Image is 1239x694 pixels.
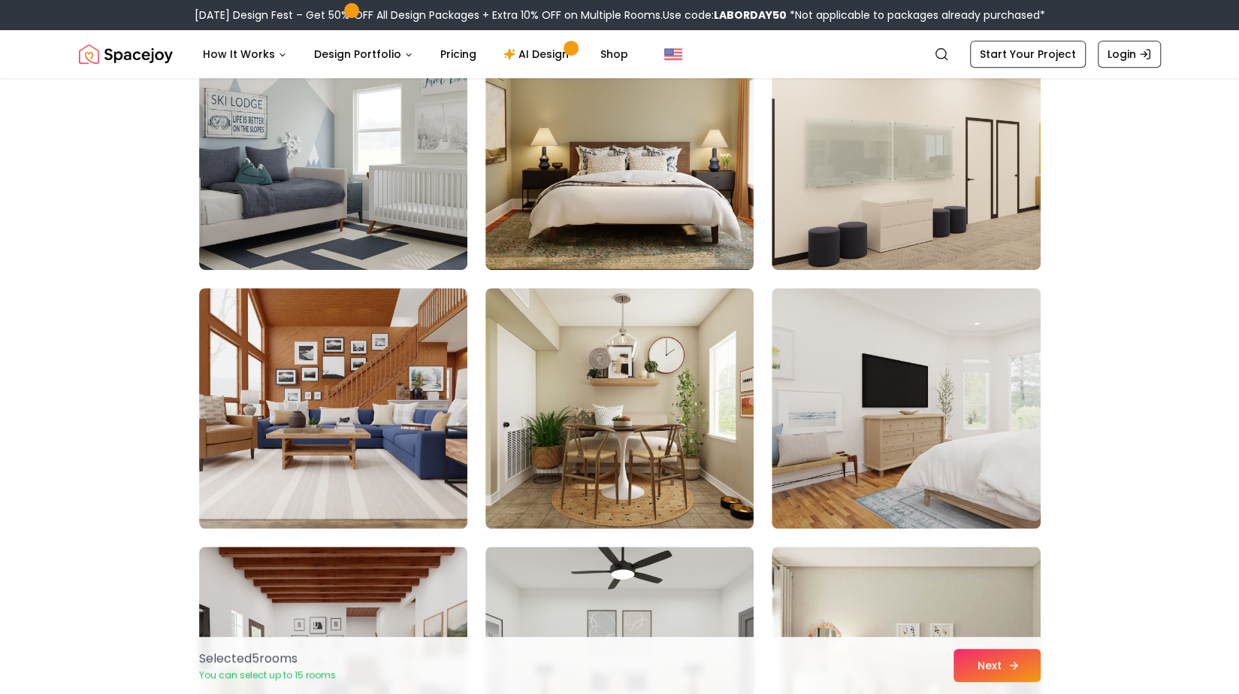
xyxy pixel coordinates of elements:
[588,39,640,69] a: Shop
[772,288,1040,529] img: Room room-9
[79,39,173,69] img: Spacejoy Logo
[302,39,425,69] button: Design Portfolio
[79,30,1161,78] nav: Global
[663,8,787,23] span: Use code:
[191,39,640,69] nav: Main
[199,669,336,681] p: You can select up to 15 rooms
[491,39,585,69] a: AI Design
[428,39,488,69] a: Pricing
[199,29,467,270] img: Room room-4
[787,8,1045,23] span: *Not applicable to packages already purchased*
[953,649,1041,682] button: Next
[970,41,1086,68] a: Start Your Project
[191,39,299,69] button: How It Works
[664,45,682,63] img: United States
[714,8,787,23] b: LABORDAY50
[485,29,754,270] img: Room room-5
[772,29,1040,270] img: Room room-6
[199,650,336,668] p: Selected 5 room s
[485,288,754,529] img: Room room-8
[199,288,467,529] img: Room room-7
[79,39,173,69] a: Spacejoy
[1098,41,1161,68] a: Login
[195,8,1045,23] div: [DATE] Design Fest – Get 50% OFF All Design Packages + Extra 10% OFF on Multiple Rooms.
